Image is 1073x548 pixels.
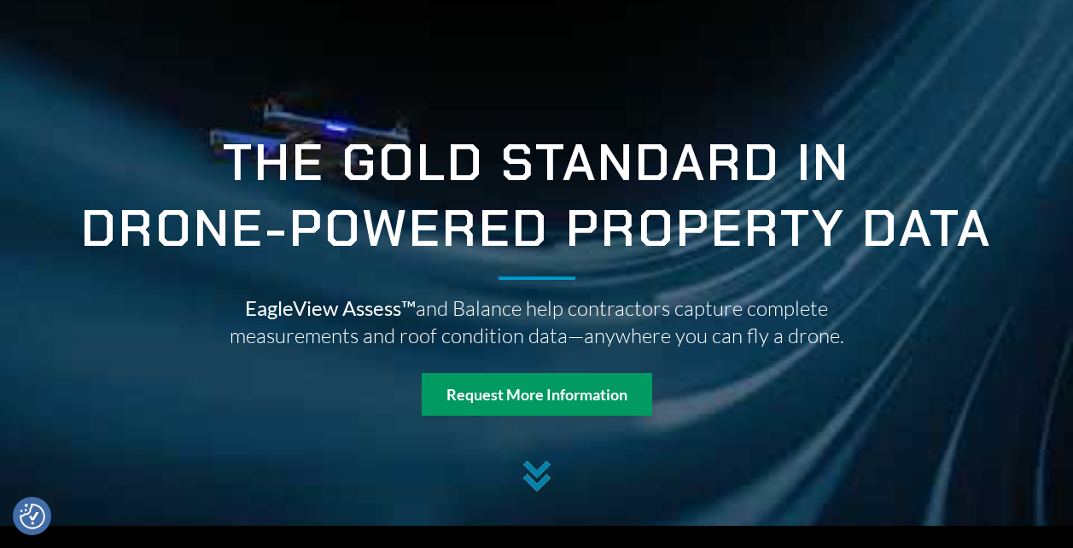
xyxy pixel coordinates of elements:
[81,129,992,261] span: THE GOLD STANDARD IN DRONE-POWERED PROPERTY DATA
[422,373,652,416] a: Request More Information
[230,295,844,348] span: and Balance help contractors capture complete measurements and roof condition data—anywhere you c...
[20,504,45,529] img: Revisit consent button
[446,385,627,404] strong: Request More Information
[20,504,45,529] button: Consent Preferences
[245,295,416,320] span: EagleView Assess™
